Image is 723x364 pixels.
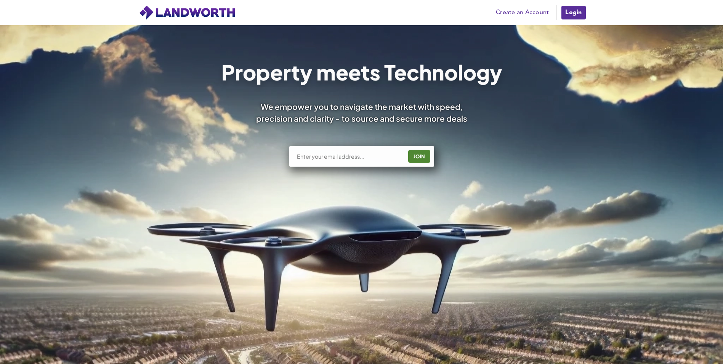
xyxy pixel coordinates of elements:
[410,150,428,163] div: JOIN
[246,101,478,124] div: We empower you to navigate the market with speed, precision and clarity - to source and secure mo...
[561,5,586,20] a: Login
[221,62,502,82] h1: Property meets Technology
[408,150,430,163] button: JOIN
[296,153,402,160] input: Enter your email address...
[492,7,553,18] a: Create an Account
